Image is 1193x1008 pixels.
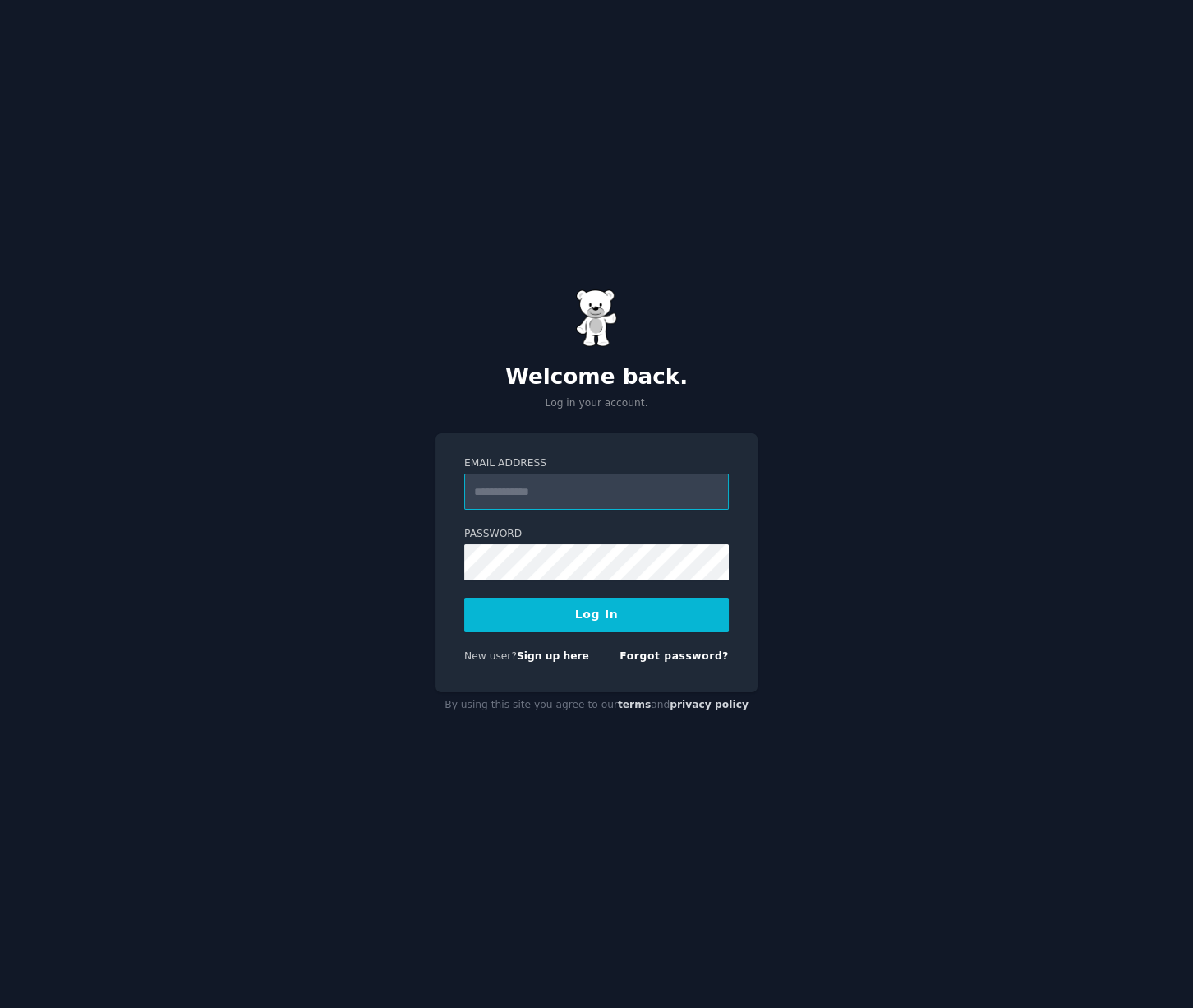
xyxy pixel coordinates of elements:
h2: Welcome back. [435,364,758,391]
a: Sign up here [517,650,589,662]
label: Email Address [464,456,729,471]
a: privacy policy [670,699,749,710]
label: Password [464,527,729,542]
div: By using this site you agree to our and [435,692,758,719]
img: Gummy Bear [576,289,617,347]
button: Log In [464,598,729,632]
a: terms [618,699,651,710]
a: Forgot password? [620,650,729,662]
span: New user? [464,650,517,662]
p: Log in your account. [435,396,758,411]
